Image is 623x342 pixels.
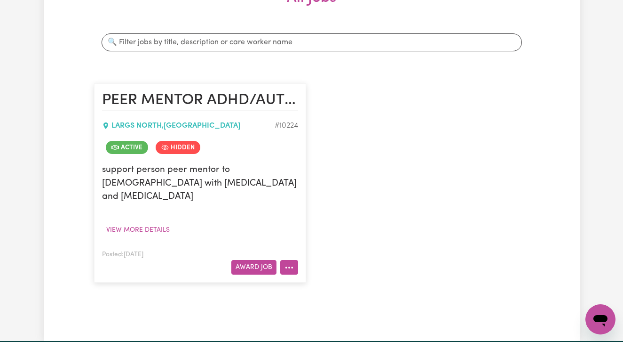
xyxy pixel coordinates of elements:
[106,141,148,154] span: Job is active
[102,33,522,51] input: 🔍 Filter jobs by title, description or care worker name
[275,120,298,131] div: Job ID #10224
[280,260,298,275] button: More options
[156,141,200,154] span: Job is hidden
[585,304,615,334] iframe: Button to launch messaging window
[102,91,298,110] h2: PEER MENTOR ADHD/AUTISM
[231,260,276,275] button: Award Job
[102,223,174,237] button: View more details
[102,163,298,204] p: support person peer mentor to [DEMOGRAPHIC_DATA] with [MEDICAL_DATA] and [MEDICAL_DATA]
[102,252,143,258] span: Posted: [DATE]
[102,120,275,131] div: LARGS NORTH , [GEOGRAPHIC_DATA]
